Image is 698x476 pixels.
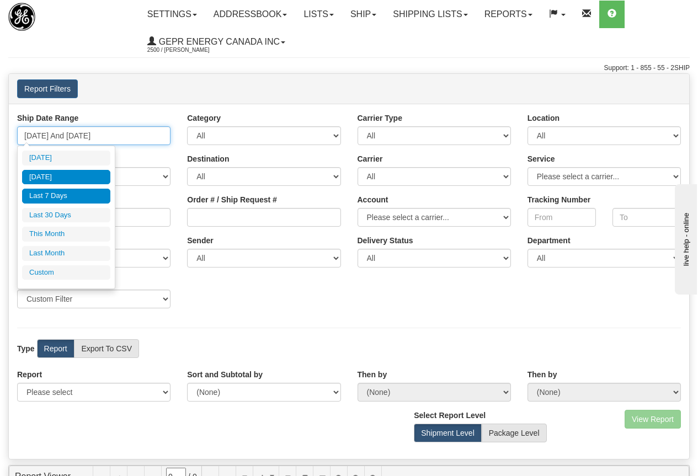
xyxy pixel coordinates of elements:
[139,28,294,56] a: GEPR Energy Canada Inc 2500 / [PERSON_NAME]
[476,1,541,28] a: Reports
[22,246,110,261] li: Last Month
[8,9,102,18] div: live help - online
[205,1,296,28] a: Addressbook
[139,1,205,28] a: Settings
[74,339,139,358] label: Export To CSV
[358,194,388,205] label: Account
[358,113,402,124] label: Carrier Type
[358,153,383,164] label: Carrier
[187,369,263,380] label: Sort and Subtotal by
[156,37,280,46] span: GEPR Energy Canada Inc
[673,181,697,294] iframe: chat widget
[17,343,35,354] label: Type
[17,113,78,124] label: Ship Date Range
[22,265,110,280] li: Custom
[187,113,221,124] label: Category
[187,235,213,246] label: Sender
[528,369,557,380] label: Then by
[482,424,547,442] label: Package Level
[342,1,385,28] a: Ship
[22,189,110,204] li: Last 7 Days
[385,1,476,28] a: Shipping lists
[358,235,413,246] label: Please ensure data set in report has been RECENTLY tracked from your Shipment History
[528,153,555,164] label: Service
[358,249,511,268] select: Please ensure data set in report has been RECENTLY tracked from your Shipment History
[22,227,110,242] li: This Month
[22,170,110,185] li: [DATE]
[147,45,230,56] span: 2500 / [PERSON_NAME]
[37,339,74,358] label: Report
[414,424,482,442] label: Shipment Level
[187,194,277,205] label: Order # / Ship Request #
[8,3,35,31] img: logo2500.jpg
[22,208,110,223] li: Last 30 Days
[528,235,571,246] label: Department
[22,151,110,165] li: [DATE]
[358,369,387,380] label: Then by
[612,208,681,227] input: To
[17,79,78,98] button: Report Filters
[414,410,486,421] label: Select Report Level
[17,369,42,380] label: Report
[528,113,560,124] label: Location
[295,1,342,28] a: Lists
[187,153,229,164] label: Destination
[8,63,690,73] div: Support: 1 - 855 - 55 - 2SHIP
[528,194,590,205] label: Tracking Number
[625,410,681,429] button: View Report
[528,208,596,227] input: From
